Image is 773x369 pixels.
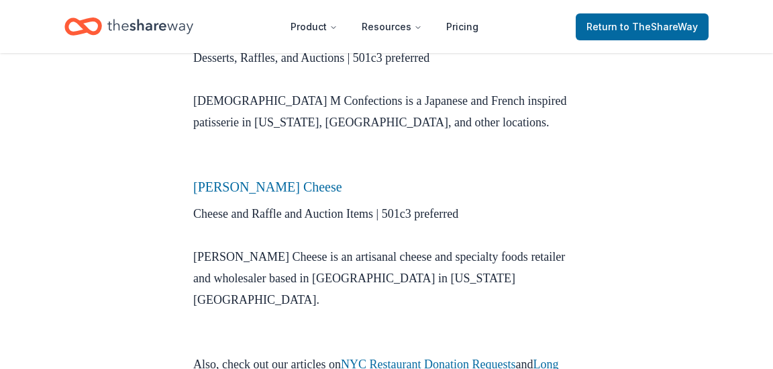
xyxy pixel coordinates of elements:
[193,179,342,194] a: [PERSON_NAME] Cheese
[193,203,580,354] p: Cheese and Raffle and Auction Items | 501c3 preferred [PERSON_NAME] Cheese is an artisanal cheese...
[280,13,348,40] button: Product
[576,13,709,40] a: Returnto TheShareWay
[193,47,580,176] p: Desserts, Raffles, and Auctions | 501c3 preferred [DEMOGRAPHIC_DATA] M Confections is a Japanese ...
[64,11,193,42] a: Home
[280,11,489,42] nav: Main
[586,19,698,35] span: Return
[351,13,433,40] button: Resources
[620,21,698,32] span: to TheShareWay
[435,13,489,40] a: Pricing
